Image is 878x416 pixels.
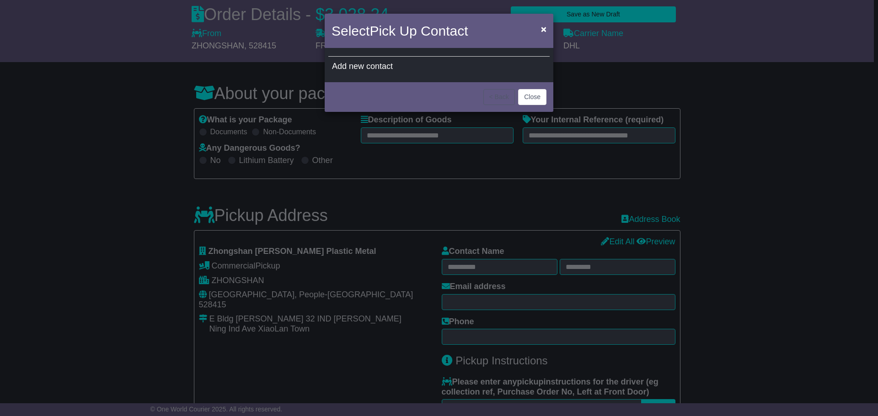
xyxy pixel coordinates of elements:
[518,89,546,105] button: Close
[541,24,546,34] span: ×
[332,21,468,41] h4: Select
[536,20,551,38] button: Close
[483,89,515,105] button: < Back
[421,23,468,38] span: Contact
[369,23,417,38] span: Pick Up
[332,62,393,71] span: Add new contact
